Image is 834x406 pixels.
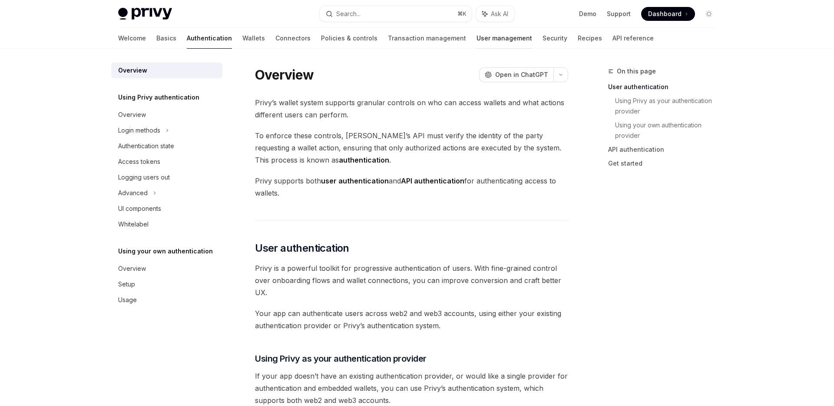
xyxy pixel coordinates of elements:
[255,97,568,121] span: Privy’s wallet system supports granular controls on who can access wallets and what actions diffe...
[336,9,361,19] div: Search...
[578,28,602,49] a: Recipes
[388,28,466,49] a: Transaction management
[608,156,723,170] a: Get started
[255,262,568,299] span: Privy is a powerful toolkit for progressive authentication of users. With fine-grained control ov...
[579,10,596,18] a: Demo
[118,141,174,151] div: Authentication state
[477,28,532,49] a: User management
[111,154,222,170] a: Access tokens
[118,156,160,167] div: Access tokens
[321,176,389,185] strong: user authentication
[255,67,314,83] h1: Overview
[118,125,160,136] div: Login methods
[118,263,146,274] div: Overview
[118,65,147,76] div: Overview
[118,8,172,20] img: light logo
[612,28,654,49] a: API reference
[608,143,723,156] a: API authentication
[118,203,161,214] div: UI components
[111,138,222,154] a: Authentication state
[321,28,377,49] a: Policies & controls
[615,94,723,118] a: Using Privy as your authentication provider
[491,10,508,18] span: Ask AI
[118,110,146,120] div: Overview
[255,241,349,255] span: User authentication
[118,188,148,198] div: Advanced
[479,67,553,82] button: Open in ChatGPT
[255,353,427,365] span: Using Privy as your authentication provider
[495,70,548,79] span: Open in ChatGPT
[476,6,514,22] button: Ask AI
[118,295,137,305] div: Usage
[608,80,723,94] a: User authentication
[156,28,176,49] a: Basics
[607,10,631,18] a: Support
[648,10,682,18] span: Dashboard
[111,216,222,232] a: Whitelabel
[111,107,222,123] a: Overview
[111,276,222,292] a: Setup
[111,261,222,276] a: Overview
[111,63,222,78] a: Overview
[702,7,716,21] button: Toggle dark mode
[111,170,222,185] a: Logging users out
[457,10,467,17] span: ⌘ K
[255,175,568,199] span: Privy supports both and for authenticating access to wallets.
[118,92,199,103] h5: Using Privy authentication
[118,28,146,49] a: Welcome
[543,28,567,49] a: Security
[275,28,311,49] a: Connectors
[255,307,568,332] span: Your app can authenticate users across web2 and web3 accounts, using either your existing authent...
[339,156,389,164] strong: authentication
[255,130,568,166] span: To enforce these controls, [PERSON_NAME]’s API must verify the identity of the party requesting a...
[615,118,723,143] a: Using your own authentication provider
[118,246,213,256] h5: Using your own authentication
[118,219,149,230] div: Whitelabel
[320,6,472,22] button: Search...⌘K
[111,201,222,216] a: UI components
[242,28,265,49] a: Wallets
[617,66,656,77] span: On this page
[111,292,222,308] a: Usage
[118,279,135,290] div: Setup
[118,172,170,183] div: Logging users out
[401,176,464,185] strong: API authentication
[187,28,232,49] a: Authentication
[641,7,695,21] a: Dashboard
